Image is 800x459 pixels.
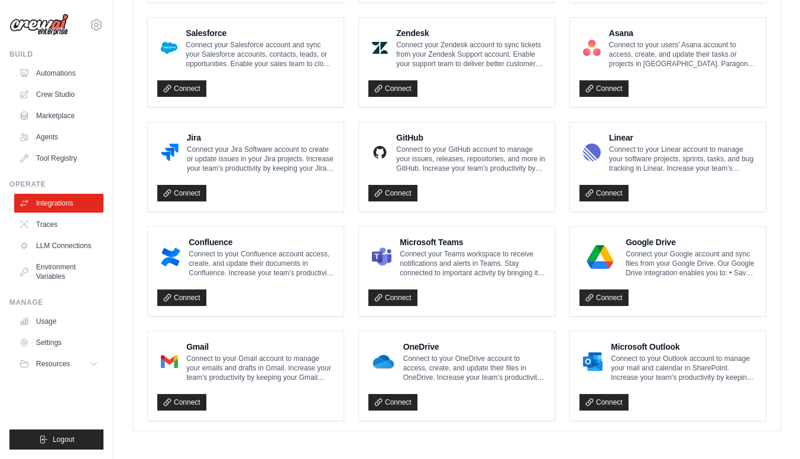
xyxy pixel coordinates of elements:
[9,180,103,189] div: Operate
[368,185,417,201] a: Connect
[400,249,545,278] p: Connect your Teams workspace to receive notifications and alerts in Teams. Stay connected to impo...
[186,354,334,382] p: Connect to your Gmail account to manage your emails and drafts in Gmail. Increase your team’s pro...
[368,80,417,97] a: Connect
[372,141,388,164] img: GitHub Logo
[14,64,103,83] a: Automations
[186,27,334,39] h4: Salesforce
[14,149,103,168] a: Tool Registry
[157,80,206,97] a: Connect
[53,435,75,444] span: Logout
[403,354,545,382] p: Connect to your OneDrive account to access, create, and update their files in OneDrive. Increase ...
[611,341,756,353] h4: Microsoft Outlook
[579,289,629,306] a: Connect
[396,40,545,69] p: Connect your Zendesk account to sync tickets from your Zendesk Support account. Enable your suppo...
[403,341,545,353] h4: OneDrive
[9,298,103,307] div: Manage
[157,185,206,201] a: Connect
[14,85,103,104] a: Crew Studio
[583,350,603,373] img: Microsoft Outlook Logo
[611,354,756,382] p: Connect to your Outlook account to manage your mail and calendar in SharePoint. Increase your tea...
[400,236,545,248] h4: Microsoft Teams
[14,128,103,147] a: Agents
[189,249,334,278] p: Connect to your Confluence account access, create, and update their documents in Confluence. Incr...
[372,36,388,60] img: Zendesk Logo
[396,27,545,39] h4: Zendesk
[579,394,629,411] a: Connect
[626,236,756,248] h4: Google Drive
[583,245,617,269] img: Google Drive Logo
[157,289,206,306] a: Connect
[372,245,391,269] img: Microsoft Teams Logo
[186,40,334,69] p: Connect your Salesforce account and sync your Salesforce accounts, contacts, leads, or opportunit...
[609,40,756,69] p: Connect to your users’ Asana account to access, create, and update their tasks or projects in [GE...
[609,145,756,173] p: Connect to your Linear account to manage your software projects, sprints, tasks, and bug tracking...
[396,145,545,173] p: Connect to your GitHub account to manage your issues, releases, repositories, and more in GitHub....
[9,429,103,450] button: Logout
[583,36,601,60] img: Asana Logo
[161,36,177,60] img: Salesforce Logo
[161,245,180,269] img: Confluence Logo
[14,354,103,373] button: Resources
[583,141,601,164] img: Linear Logo
[187,132,334,144] h4: Jira
[9,50,103,59] div: Build
[14,106,103,125] a: Marketplace
[609,132,756,144] h4: Linear
[157,394,206,411] a: Connect
[9,14,69,36] img: Logo
[14,312,103,331] a: Usage
[372,350,395,373] img: OneDrive Logo
[36,359,70,369] span: Resources
[187,145,334,173] p: Connect your Jira Software account to create or update issues in your Jira projects. Increase you...
[161,141,179,164] img: Jira Logo
[14,333,103,352] a: Settings
[14,194,103,213] a: Integrations
[14,215,103,234] a: Traces
[368,289,417,306] a: Connect
[368,394,417,411] a: Connect
[14,258,103,286] a: Environment Variables
[626,249,756,278] p: Connect your Google account and sync files from your Google Drive. Our Google Drive integration e...
[579,185,629,201] a: Connect
[14,236,103,255] a: LLM Connections
[609,27,756,39] h4: Asana
[186,341,334,353] h4: Gmail
[189,236,334,248] h4: Confluence
[396,132,545,144] h4: GitHub
[161,350,178,373] img: Gmail Logo
[579,80,629,97] a: Connect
